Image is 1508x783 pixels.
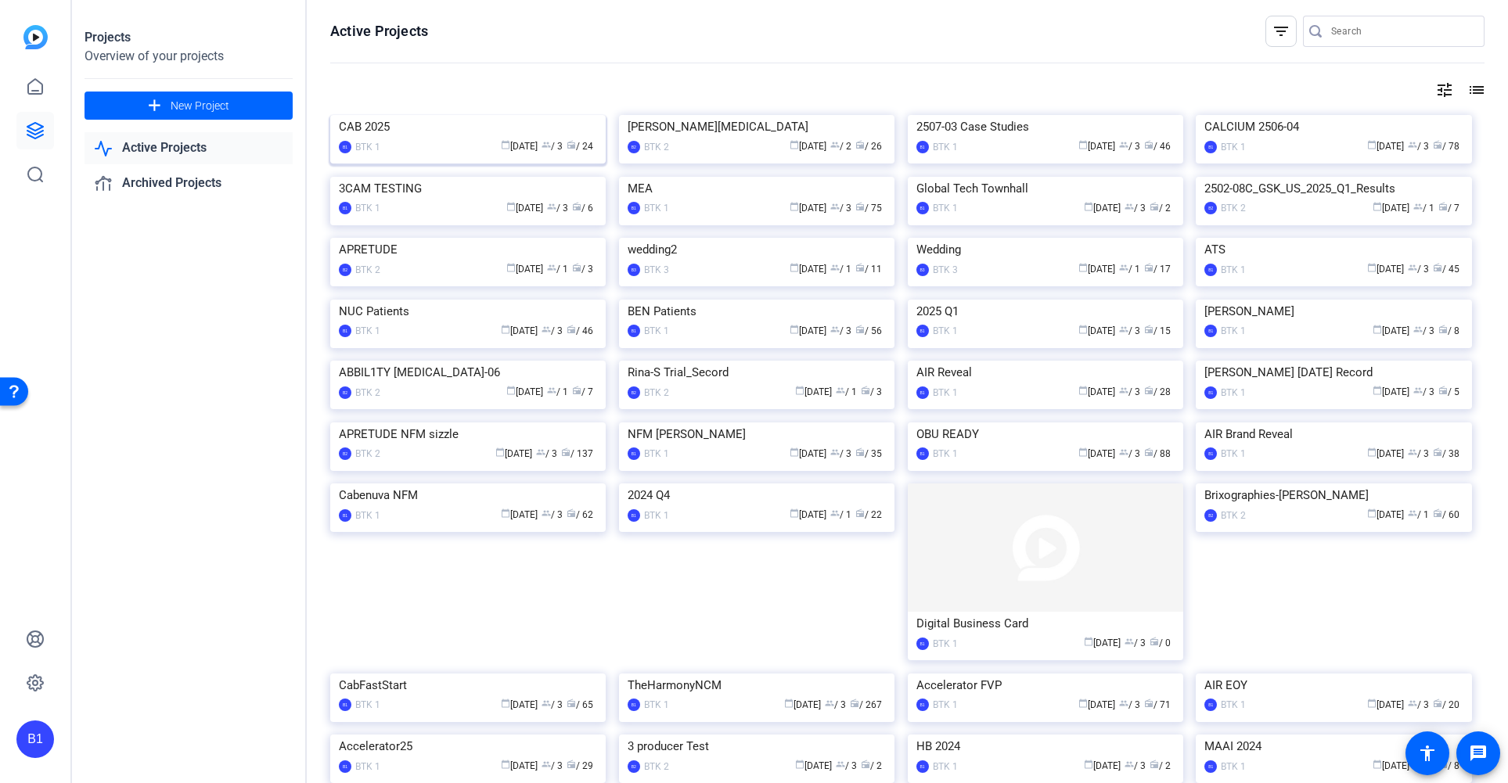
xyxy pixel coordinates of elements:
div: AIR Brand Reveal [1204,422,1463,446]
div: [PERSON_NAME][MEDICAL_DATA] [628,115,886,138]
div: BTK 1 [644,508,669,523]
div: BTK 2 [644,139,669,155]
span: group [1119,386,1128,395]
div: 2507-03 Case Studies [916,115,1175,138]
div: Digital Business Card [916,612,1175,635]
span: group [1408,508,1417,518]
span: group [1119,325,1128,334]
span: / 7 [572,386,593,397]
span: / 137 [561,448,593,459]
div: B3 [628,264,640,276]
span: group [542,508,551,518]
span: radio [1144,447,1153,457]
div: ATS [1204,238,1463,261]
span: / 11 [855,264,882,275]
div: B1 [1204,699,1217,711]
span: / 3 [1408,141,1429,152]
span: calendar_today [1084,637,1093,646]
div: BTK 1 [933,200,958,216]
div: BTK 1 [933,385,958,400]
a: Active Projects [85,132,293,164]
span: / 3 [1125,638,1146,648]
span: / 3 [542,325,563,336]
span: / 0 [1150,638,1171,648]
div: BTK 1 [933,323,958,339]
div: Wedding [916,238,1175,261]
div: B1 [16,720,54,758]
span: calendar_today [1078,140,1088,149]
span: radio [572,263,581,272]
span: group [1408,699,1417,708]
div: OBU READY [916,422,1175,446]
mat-icon: add [145,96,164,116]
span: / 3 [1125,203,1146,214]
div: B1 [339,325,351,337]
div: B1 [916,638,929,650]
mat-icon: tune [1435,81,1454,99]
span: [DATE] [790,264,826,275]
span: radio [561,447,570,457]
span: / 3 [1413,325,1434,336]
span: / 3 [861,386,882,397]
span: [DATE] [1078,699,1115,710]
div: BTK 1 [1221,139,1246,155]
span: [DATE] [1084,203,1121,214]
div: CALCIUM 2506-04 [1204,115,1463,138]
span: group [1119,699,1128,708]
span: radio [1144,699,1153,708]
span: / 8 [1438,325,1459,336]
span: [DATE] [790,509,826,520]
span: [DATE] [506,386,543,397]
div: 3CAM TESTING [339,177,597,200]
span: group [547,202,556,211]
span: radio [1144,386,1153,395]
div: B1 [339,699,351,711]
span: group [1119,140,1128,149]
span: / 3 [1119,141,1140,152]
span: radio [567,140,576,149]
span: / 88 [1144,448,1171,459]
span: / 2 [830,141,851,152]
div: B1 [1204,447,1217,460]
div: B2 [339,264,351,276]
span: radio [1433,140,1442,149]
span: radio [1438,325,1448,334]
span: [DATE] [1078,141,1115,152]
div: AIR EOY [1204,673,1463,697]
span: calendar_today [790,140,799,149]
div: Projects [85,28,293,47]
span: / 1 [547,386,568,397]
span: calendar_today [501,699,510,708]
div: [PERSON_NAME] [1204,300,1463,323]
div: B1 [339,141,351,153]
div: NFM [PERSON_NAME] [628,422,886,446]
span: / 3 [542,509,563,520]
div: Global Tech Townhall [916,177,1175,200]
div: BTK 2 [1221,508,1246,523]
span: / 1 [1119,264,1140,275]
mat-icon: list [1466,81,1485,99]
span: / 78 [1433,141,1459,152]
span: radio [1433,699,1442,708]
span: / 3 [825,699,846,710]
span: / 3 [1119,448,1140,459]
span: / 65 [567,699,593,710]
span: radio [850,699,859,708]
span: radio [1433,447,1442,457]
span: calendar_today [1367,447,1377,457]
div: BTK 2 [355,262,380,278]
span: / 1 [830,509,851,520]
div: B2 [628,386,640,399]
span: [DATE] [790,448,826,459]
span: group [542,140,551,149]
span: / 5 [1438,386,1459,397]
span: group [830,202,840,211]
span: radio [861,386,870,395]
span: [DATE] [1367,509,1404,520]
span: group [830,263,840,272]
span: radio [572,386,581,395]
div: B1 [1204,264,1217,276]
div: B1 [916,699,929,711]
span: / 22 [855,509,882,520]
span: calendar_today [501,325,510,334]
